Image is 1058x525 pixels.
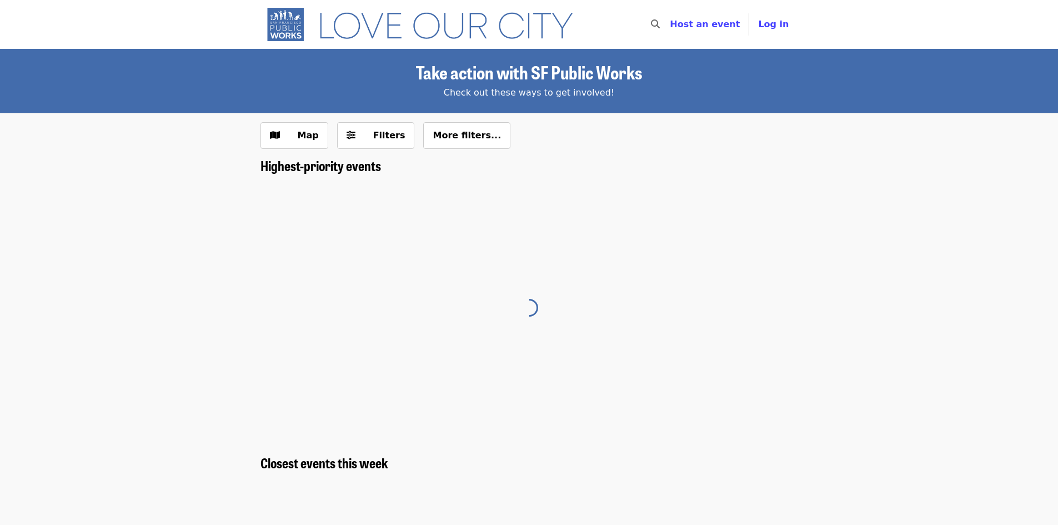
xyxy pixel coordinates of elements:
button: Filters (0 selected) [337,122,415,149]
span: Closest events this week [260,453,388,472]
input: Search [666,11,675,38]
a: Highest-priority events [260,158,381,174]
span: Map [298,130,319,141]
a: Host an event [670,19,740,29]
span: Highest-priority events [260,156,381,175]
img: SF Public Works - Home [260,7,590,42]
a: Closest events this week [260,455,388,471]
button: Log in [749,13,798,36]
span: Log in [758,19,789,29]
span: More filters... [433,130,501,141]
div: Closest events this week [252,455,807,471]
button: Show map view [260,122,328,149]
i: map icon [270,130,280,141]
button: More filters... [423,122,510,149]
div: Check out these ways to get involved! [260,86,798,99]
div: Highest-priority events [252,158,807,174]
span: Filters [373,130,405,141]
span: Take action with SF Public Works [416,59,642,85]
i: sliders-h icon [347,130,355,141]
i: search icon [651,19,660,29]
